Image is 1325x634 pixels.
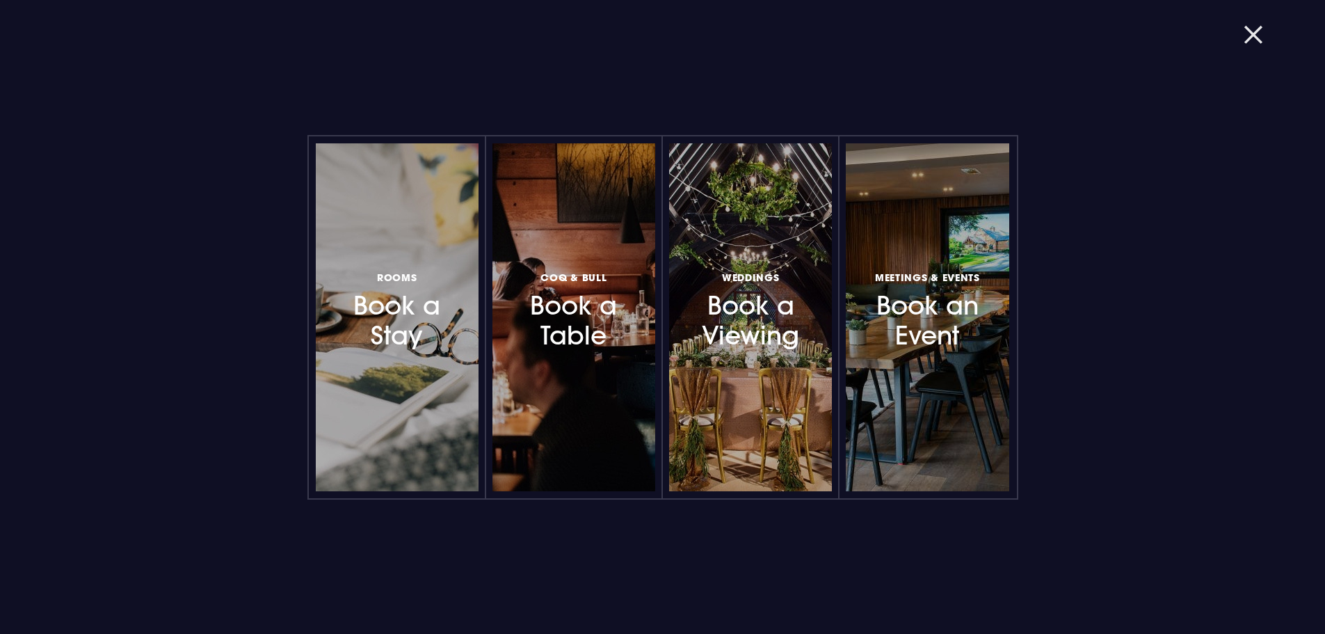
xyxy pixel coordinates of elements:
a: RoomsBook a Stay [316,143,479,491]
a: Meetings & EventsBook an Event [846,143,1009,491]
span: Weddings [722,271,780,284]
h3: Book a Stay [337,269,458,351]
a: WeddingsBook a Viewing [669,143,832,491]
a: Coq & BullBook a Table [492,143,655,491]
h3: Book a Viewing [690,269,811,351]
span: Coq & Bull [540,271,607,284]
span: Meetings & Events [875,271,980,284]
h3: Book a Table [513,269,634,351]
h3: Book an Event [867,269,988,351]
span: Rooms [377,271,417,284]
